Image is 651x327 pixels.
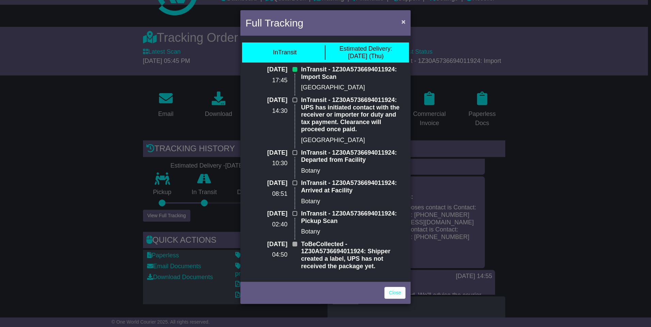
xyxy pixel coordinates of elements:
p: InTransit - 1Z30A5736694011924: Departed from Facility [301,149,406,164]
span: × [401,18,406,25]
p: InTransit - 1Z30A5736694011924: Import Scan [301,66,406,81]
p: Botany [301,228,406,236]
p: 17:45 [245,77,287,84]
p: [DATE] [245,149,287,157]
p: [DATE] [245,241,287,248]
p: Botany [301,167,406,175]
p: InTransit - 1Z30A5736694011924: Pickup Scan [301,210,406,225]
p: [DATE] [245,97,287,104]
p: 14:30 [245,107,287,115]
p: [GEOGRAPHIC_DATA] [301,137,406,144]
p: [DATE] [245,179,287,187]
p: ToBeCollected - 1Z30A5736694011924: Shipper created a label, UPS has not received the package yet. [301,241,406,270]
p: Botany [301,198,406,205]
p: [GEOGRAPHIC_DATA] [301,84,406,91]
p: [DATE] [245,66,287,73]
p: InTransit - 1Z30A5736694011924: Arrived at Facility [301,179,406,194]
p: 10:30 [245,160,287,167]
div: InTransit [273,49,297,56]
h4: Full Tracking [245,15,303,31]
a: Close [384,287,406,299]
span: Estimated Delivery: [339,45,392,52]
p: 08:51 [245,190,287,198]
div: [DATE] (Thu) [339,45,392,60]
p: 02:40 [245,221,287,228]
button: Close [398,15,409,29]
p: 04:50 [245,251,287,259]
p: InTransit - 1Z30A5736694011924: UPS has initiated contact with the receiver or importer for duty ... [301,97,406,133]
p: [DATE] [245,210,287,218]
